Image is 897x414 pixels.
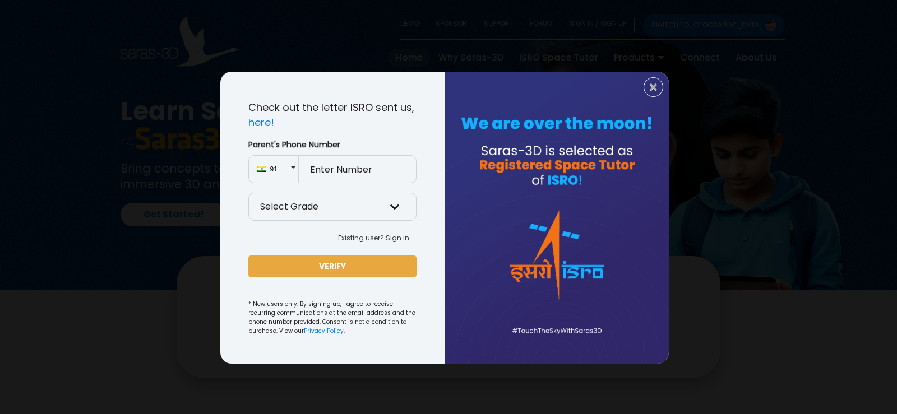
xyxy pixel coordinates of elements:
[248,300,417,336] small: * New users only. By signing up, I agree to receive recurring communications at the email address...
[270,164,290,174] span: 91
[248,100,417,130] p: Check out the letter ISRO sent us,
[649,80,658,95] span: ×
[248,255,417,277] button: VERIFY
[248,115,274,129] a: here!
[299,155,417,183] input: Enter Number
[644,77,663,97] button: Close
[304,327,344,335] a: Privacy Policy
[331,230,417,246] button: Existing user? Sign in
[248,139,417,151] label: Parent's Phone Number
